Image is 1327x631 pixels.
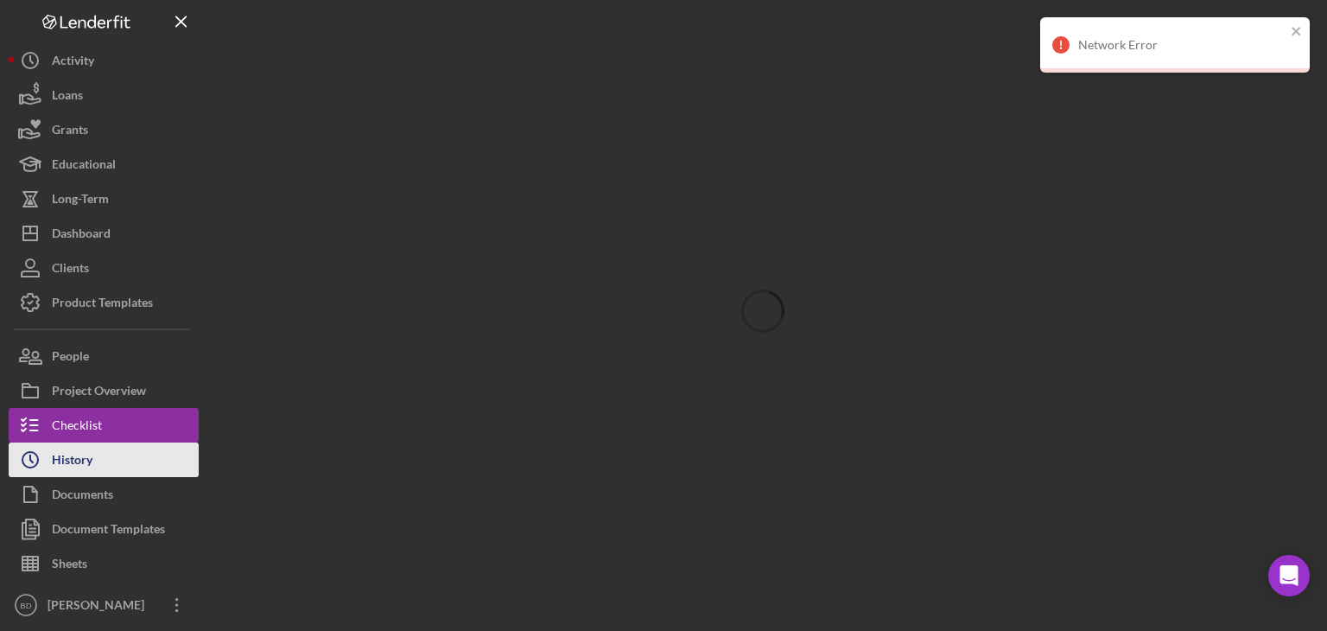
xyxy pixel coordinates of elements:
[52,216,111,255] div: Dashboard
[52,477,113,516] div: Documents
[52,147,116,186] div: Educational
[9,112,199,147] button: Grants
[9,588,199,622] button: BD[PERSON_NAME]
[52,408,102,447] div: Checklist
[9,285,199,320] button: Product Templates
[9,43,199,78] button: Activity
[1291,24,1303,41] button: close
[52,373,146,412] div: Project Overview
[20,601,31,610] text: BD
[1268,555,1310,596] div: Open Intercom Messenger
[9,443,199,477] button: History
[9,216,199,251] button: Dashboard
[9,147,199,182] button: Educational
[1078,38,1286,52] div: Network Error
[52,546,87,585] div: Sheets
[43,588,156,627] div: [PERSON_NAME]
[52,112,88,151] div: Grants
[9,182,199,216] button: Long-Term
[52,339,89,378] div: People
[52,43,94,82] div: Activity
[9,373,199,408] button: Project Overview
[52,443,92,481] div: History
[9,251,199,285] button: Clients
[9,546,199,581] button: Sheets
[9,339,199,373] button: People
[9,408,199,443] button: Checklist
[9,512,199,546] button: Document Templates
[9,78,199,112] button: Loans
[52,285,153,324] div: Product Templates
[52,78,83,117] div: Loans
[52,251,89,290] div: Clients
[52,182,109,220] div: Long-Term
[9,477,199,512] button: Documents
[52,512,165,551] div: Document Templates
